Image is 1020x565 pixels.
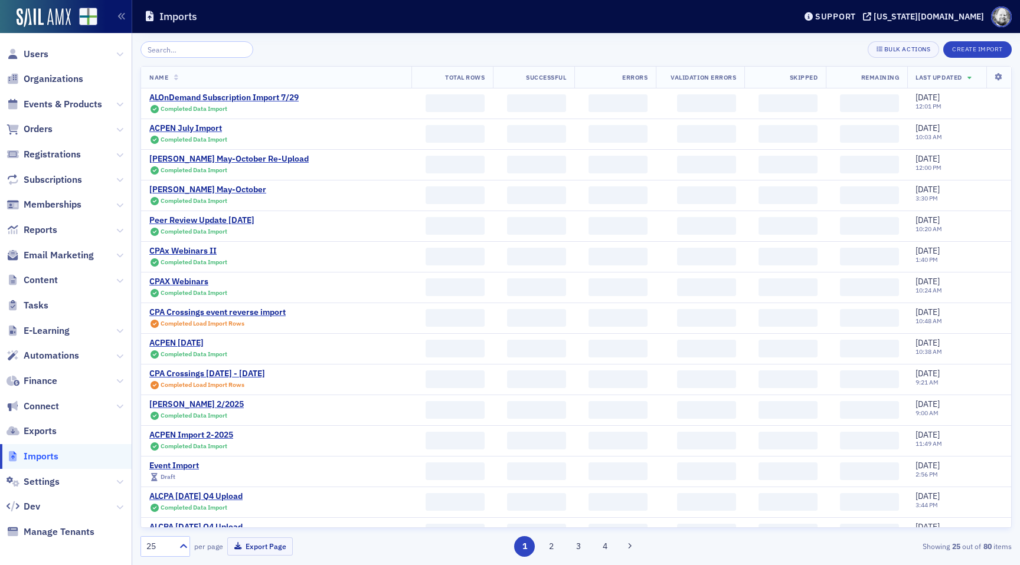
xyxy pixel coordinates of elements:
span: [DATE] [916,153,940,164]
a: Connect [6,400,59,413]
a: Memberships [6,198,81,211]
span: Events & Products [24,98,102,111]
span: [DATE] [916,491,940,501]
span: Completed Data Import [161,196,227,205]
a: Peer Review Update [DATE] [149,215,254,226]
span: ‌ [840,186,899,204]
span: ‌ [589,524,648,541]
span: ‌ [677,278,736,296]
span: ‌ [759,401,818,419]
strong: 25 [950,541,962,551]
span: ‌ [507,248,566,265]
a: Settings [6,475,60,488]
span: Email Marketing [24,249,94,262]
span: [DATE] [916,245,940,256]
span: Manage Tenants [24,525,94,538]
div: ALCPA [DATE] Q4 Upload [149,491,243,502]
a: Manage Tenants [6,525,94,538]
span: ‌ [840,156,899,173]
span: Total Rows [445,73,485,81]
button: 2 [541,536,562,557]
span: Validation Errors [671,73,736,81]
span: ‌ [426,217,485,235]
span: ‌ [589,248,648,265]
span: ‌ [507,94,566,112]
span: ‌ [589,186,648,204]
span: ‌ [589,278,648,296]
span: ‌ [507,493,566,511]
span: ‌ [677,94,736,112]
span: Settings [24,475,60,488]
a: [PERSON_NAME] May-October Re-Upload [149,154,309,165]
span: Name [149,73,168,81]
span: Completed Data Import [161,442,227,450]
time: 12:01 PM [916,102,941,110]
span: [DATE] [916,92,940,103]
span: [DATE] [916,123,940,133]
a: Event Import [149,461,199,471]
time: 9:00 AM [916,409,939,417]
span: ‌ [759,248,818,265]
span: Draft [161,472,175,481]
a: CPA Crossings event reverse import [149,307,286,318]
time: 12:00 PM [916,163,941,172]
button: 3 [568,536,589,557]
span: Registrations [24,148,81,161]
span: ‌ [426,156,485,173]
span: ‌ [426,370,485,388]
span: ‌ [507,340,566,357]
span: [DATE] [916,337,940,348]
span: ‌ [589,217,648,235]
span: Completed Data Import [161,350,227,358]
span: ‌ [589,370,648,388]
span: Connect [24,400,59,413]
span: [DATE] [916,460,940,471]
a: Reports [6,224,57,236]
img: SailAMX [79,8,97,26]
a: Users [6,48,48,61]
span: Tasks [24,299,48,312]
span: ‌ [677,186,736,204]
span: Completed Data Import [161,258,227,266]
input: Search… [140,41,253,58]
span: [DATE] [916,521,940,532]
span: ‌ [840,493,899,511]
span: ‌ [840,524,899,541]
span: ‌ [677,401,736,419]
span: ‌ [426,248,485,265]
span: Completed Data Import [161,503,227,511]
span: ‌ [840,340,899,357]
a: Orders [6,123,53,136]
span: ‌ [677,462,736,480]
time: 1:40 PM [916,255,938,264]
span: ‌ [589,340,648,357]
button: [US_STATE][DOMAIN_NAME] [863,12,988,21]
a: CPAX Webinars [149,277,227,287]
span: [DATE] [916,429,940,440]
div: [PERSON_NAME] 2/2025 [149,399,244,410]
span: Skipped [790,73,818,81]
span: ‌ [759,309,818,327]
div: [US_STATE][DOMAIN_NAME] [874,11,984,22]
span: ‌ [507,156,566,173]
span: ‌ [426,94,485,112]
button: 1 [514,536,535,557]
time: 2:56 PM [916,470,938,478]
span: Memberships [24,198,81,211]
span: Finance [24,375,57,387]
span: ‌ [677,370,736,388]
span: [DATE] [916,307,940,317]
span: ‌ [426,524,485,541]
span: ‌ [759,432,818,449]
span: ‌ [589,125,648,143]
div: ACPEN Import 2-2025 [149,430,233,441]
img: SailAMX [17,8,71,27]
span: E-Learning [24,324,70,337]
span: Organizations [24,73,83,86]
span: Successful [526,73,566,81]
button: 4 [595,536,616,557]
